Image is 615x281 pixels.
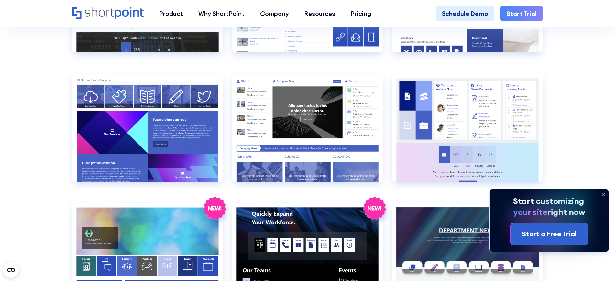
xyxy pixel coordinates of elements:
a: Resources [297,6,343,21]
div: Product [159,9,183,18]
a: Pricing [343,6,379,21]
a: Start Trial [500,6,543,21]
div: Why ShortPoint [198,9,245,18]
a: Home [72,7,144,20]
a: Why ShortPoint [191,6,253,21]
a: Schedule Demo [436,6,494,21]
a: HR 3 [392,74,543,194]
div: Start a Free Trial [522,229,577,239]
a: HR 1 [72,74,223,194]
a: Start a Free Trial [511,223,588,245]
div: Widget de chat [583,250,615,281]
div: Pricing [351,9,371,18]
a: Product [151,6,191,21]
div: Resources [304,9,335,18]
div: Company [260,9,289,18]
button: Open CMP widget [3,262,19,278]
a: HR 2 [232,74,383,194]
a: Company [252,6,297,21]
iframe: Chat Widget [583,250,615,281]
